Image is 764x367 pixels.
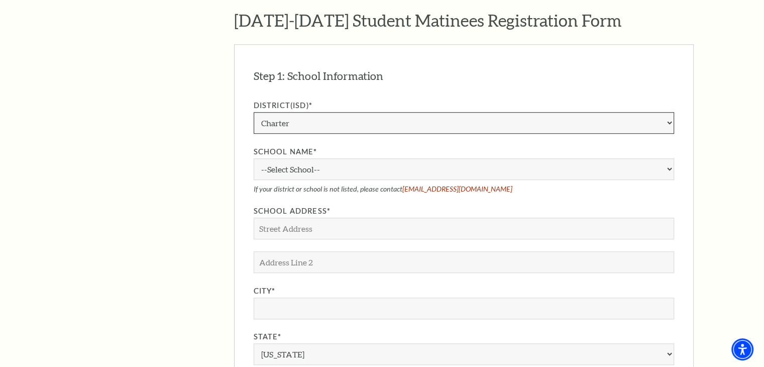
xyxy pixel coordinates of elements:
[254,112,674,134] select: District(ISD)*
[254,331,674,343] label: State*
[254,205,674,218] label: School Address*
[254,285,674,298] label: City*
[254,68,383,84] h3: Step 1: School Information
[254,218,674,239] input: Street Address
[254,146,674,158] label: School Name*
[731,338,753,360] div: Accessibility Menu
[254,251,674,273] input: Address Line 2
[234,10,694,30] h2: [DATE]-[DATE] Student Matinees Registration Form
[402,185,512,193] a: [EMAIL_ADDRESS][DOMAIN_NAME]
[254,100,674,112] label: District(ISD)*
[254,185,674,193] p: If your district or school is not listed, please contact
